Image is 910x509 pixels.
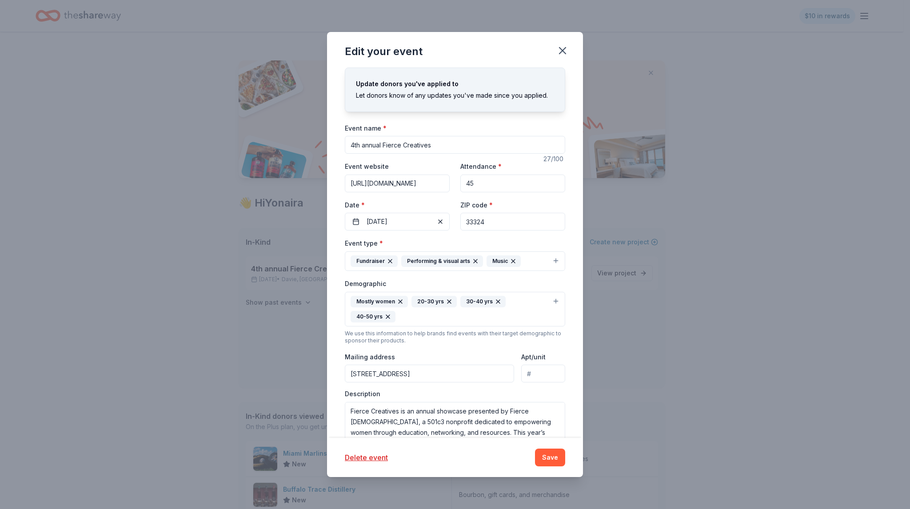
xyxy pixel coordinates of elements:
[345,175,450,192] input: https://www...
[460,175,565,192] input: 20
[543,154,565,164] div: 27 /100
[345,239,383,248] label: Event type
[345,365,514,382] input: Enter a US address
[535,449,565,466] button: Save
[345,213,450,231] button: [DATE]
[356,79,554,89] div: Update donors you've applied to
[401,255,483,267] div: Performing & visual arts
[487,255,521,267] div: Music
[351,296,408,307] div: Mostly women
[460,213,565,231] input: 12345 (U.S. only)
[345,402,565,442] textarea: Fierce Creatives is an annual showcase presented by Fierce [DEMOGRAPHIC_DATA], a 501c3 nonprofit ...
[521,353,546,362] label: Apt/unit
[345,292,565,326] button: Mostly women20-30 yrs30-40 yrs40-50 yrs
[345,162,389,171] label: Event website
[345,201,450,210] label: Date
[345,353,395,362] label: Mailing address
[345,124,387,133] label: Event name
[345,330,565,344] div: We use this information to help brands find events with their target demographic to sponsor their...
[460,162,502,171] label: Attendance
[345,452,388,463] button: Delete event
[345,44,423,59] div: Edit your event
[460,296,506,307] div: 30-40 yrs
[460,201,493,210] label: ZIP code
[345,136,565,154] input: Spring Fundraiser
[345,390,380,398] label: Description
[351,311,395,322] div: 40-50 yrs
[351,255,398,267] div: Fundraiser
[345,279,386,288] label: Demographic
[356,90,554,101] div: Let donors know of any updates you've made since you applied.
[345,251,565,271] button: FundraiserPerforming & visual artsMusic
[411,296,457,307] div: 20-30 yrs
[521,365,565,382] input: #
